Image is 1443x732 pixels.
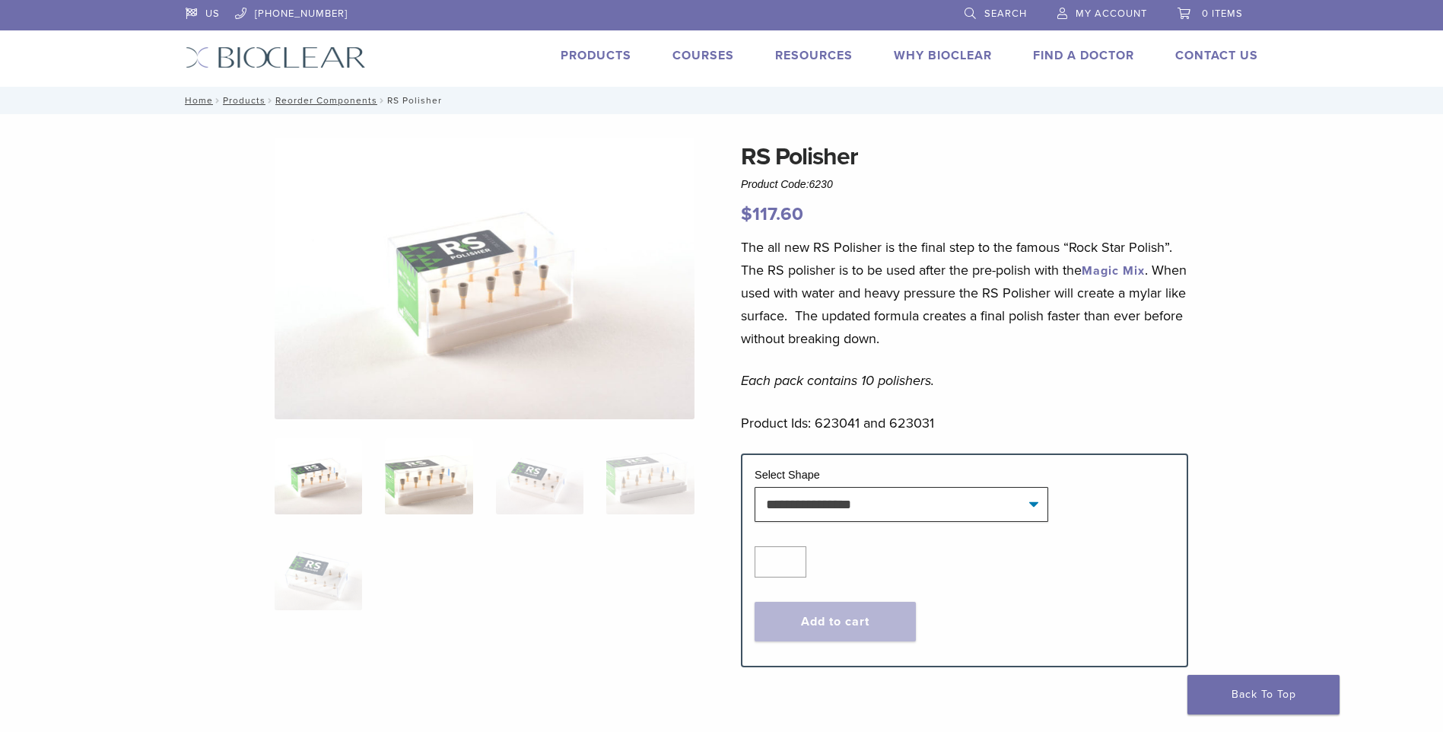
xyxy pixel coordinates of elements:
[894,48,992,63] a: Why Bioclear
[741,178,833,190] span: Product Code:
[1076,8,1147,20] span: My Account
[275,438,362,514] img: RS-Polihser-Cup-3-324x324.jpg
[385,438,472,514] img: RS Polisher - Image 2
[275,95,377,106] a: Reorder Components
[275,534,362,610] img: RS Polisher - Image 5
[741,236,1188,350] p: The all new RS Polisher is the final step to the famous “Rock Star Polish”. The RS polisher is to...
[174,87,1270,114] nav: RS Polisher
[265,97,275,104] span: /
[755,602,916,641] button: Add to cart
[561,48,631,63] a: Products
[1175,48,1258,63] a: Contact Us
[1187,675,1340,714] a: Back To Top
[741,372,934,389] em: Each pack contains 10 polishers.
[741,203,803,225] bdi: 117.60
[741,138,1188,175] h1: RS Polisher
[672,48,734,63] a: Courses
[223,95,265,106] a: Products
[775,48,853,63] a: Resources
[741,203,752,225] span: $
[1033,48,1134,63] a: Find A Doctor
[186,46,366,68] img: Bioclear
[213,97,223,104] span: /
[606,438,694,514] img: RS Polisher - Image 4
[275,138,694,419] img: RS Polihser-Cup-3
[496,438,583,514] img: RS Polisher - Image 3
[180,95,213,106] a: Home
[377,97,387,104] span: /
[809,178,833,190] span: 6230
[1202,8,1243,20] span: 0 items
[984,8,1027,20] span: Search
[755,469,820,481] label: Select Shape
[741,412,1188,434] p: Product Ids: 623041 and 623031
[1082,263,1145,278] a: Magic Mix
